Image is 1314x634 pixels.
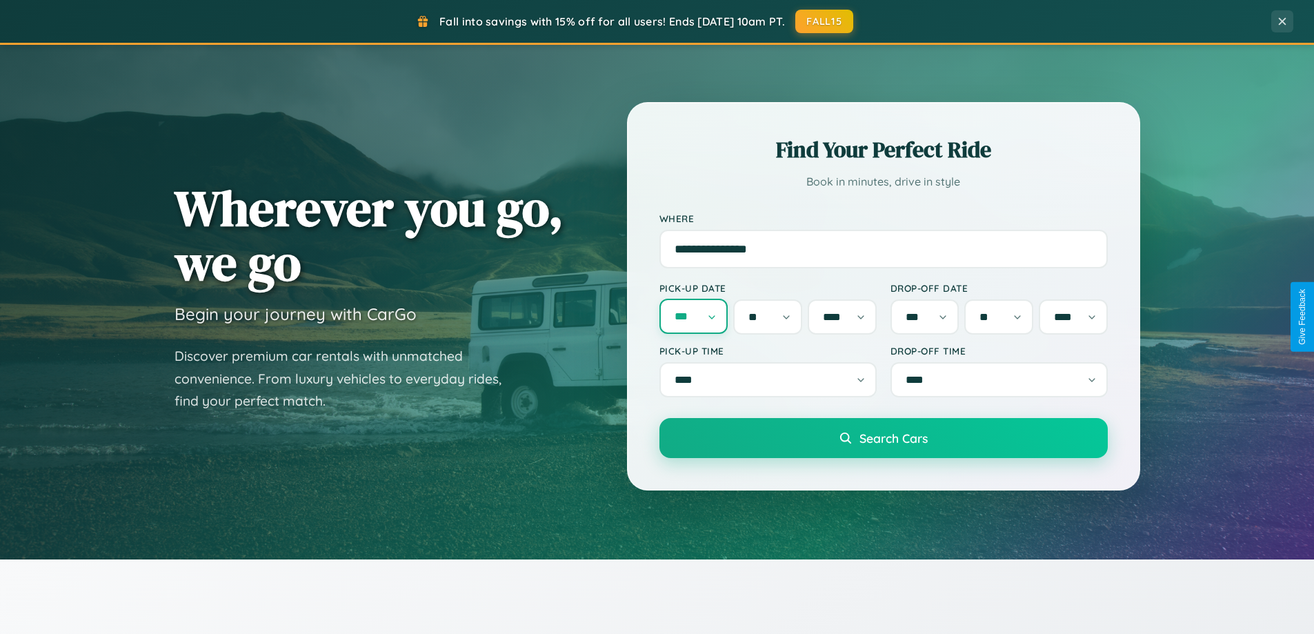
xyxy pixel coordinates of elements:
[659,212,1108,224] label: Where
[1297,289,1307,345] div: Give Feedback
[175,345,519,413] p: Discover premium car rentals with unmatched convenience. From luxury vehicles to everyday rides, ...
[175,304,417,324] h3: Begin your journey with CarGo
[659,282,877,294] label: Pick-up Date
[659,418,1108,458] button: Search Cars
[890,282,1108,294] label: Drop-off Date
[859,430,928,446] span: Search Cars
[890,345,1108,357] label: Drop-off Time
[659,135,1108,165] h2: Find Your Perfect Ride
[659,172,1108,192] p: Book in minutes, drive in style
[175,181,564,290] h1: Wherever you go, we go
[659,345,877,357] label: Pick-up Time
[795,10,853,33] button: FALL15
[439,14,785,28] span: Fall into savings with 15% off for all users! Ends [DATE] 10am PT.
